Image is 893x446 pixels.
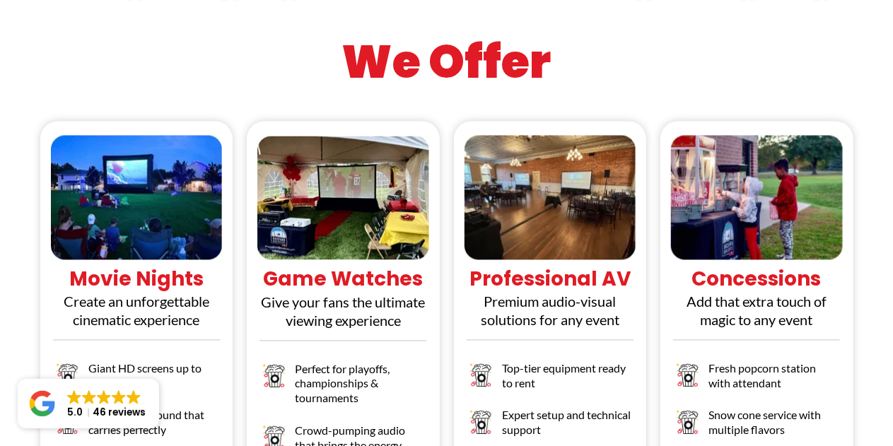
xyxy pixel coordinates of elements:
p: cinematic experience [44,311,230,329]
img: Image [261,363,288,390]
p: Create an unforgettable [44,293,230,311]
a: Close GoogleGoogleGoogleGoogleGoogle 5.046 reviews [18,379,159,428]
p: solutions for any event [457,311,643,329]
h2: Snow cone service with multiple flavors [709,409,839,438]
h2: Expert setup and technical support [502,409,632,438]
h1: Professional AV [457,267,643,293]
p: Give your fans the ultimate [250,293,436,312]
h2: Giant HD screens up to 32' feet wide [88,362,218,392]
img: Image [675,362,702,389]
h2: Fresh popcorn station with attendant [709,362,839,392]
img: Image [675,409,702,436]
p: Add that extra touch of [664,293,850,311]
p: viewing experience [250,312,436,330]
h1: Game Watches [250,267,436,293]
h2: Top-tier equipment ready to rent [502,362,632,392]
img: Image [54,362,82,389]
h2: Perfect for playoffs, championships & tournaments [296,363,426,406]
img: Image [468,409,496,436]
p: Premium audio-visual [457,293,643,311]
h1: We Offer [37,33,857,93]
h1: Concessions [664,267,850,293]
p: magic to any event [664,311,850,329]
img: Image [468,362,496,389]
h1: Movie Nights [44,267,230,293]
